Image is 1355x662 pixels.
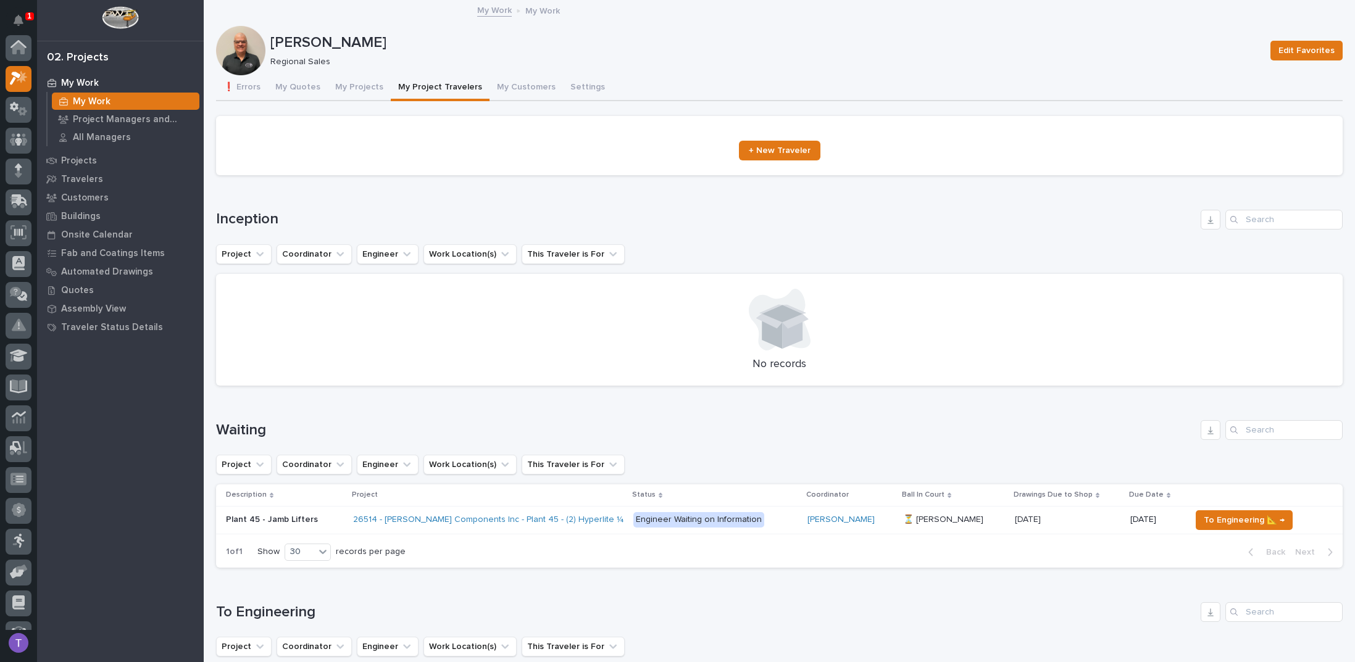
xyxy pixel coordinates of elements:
span: Next [1295,547,1322,558]
p: My Work [73,96,110,107]
div: Engineer Waiting on Information [633,512,764,528]
p: Ball In Court [902,488,944,502]
button: To Engineering 📐 → [1196,510,1293,530]
a: Customers [37,188,204,207]
button: This Traveler is For [522,637,625,656]
p: [PERSON_NAME] [270,34,1261,52]
tr: Plant 45 - Jamb LiftersPlant 45 - Jamb Lifters 26514 - [PERSON_NAME] Components Inc - Plant 45 - ... [216,506,1343,534]
button: Project [216,637,272,656]
div: 30 [285,545,315,558]
p: Projects [61,155,97,167]
button: Work Location(s) [423,455,517,474]
div: 02. Projects [47,51,109,65]
p: Drawings Due to Shop [1014,488,1093,502]
a: Traveler Status Details [37,318,204,336]
p: ⏳ [PERSON_NAME] [903,512,986,525]
p: All Managers [73,132,131,143]
p: Customers [61,192,109,204]
a: Travelers [37,170,204,188]
button: My Projects [328,75,391,101]
p: Description [226,488,267,502]
button: users-avatar [6,630,31,656]
p: Status [632,488,656,502]
p: [DATE] [1015,512,1043,525]
button: Work Location(s) [423,637,517,656]
button: Engineer [357,244,419,264]
a: [PERSON_NAME] [807,515,875,525]
p: records per page [336,547,406,557]
input: Search [1225,420,1343,440]
p: Due Date [1129,488,1164,502]
a: Automated Drawings [37,262,204,281]
a: Onsite Calendar [37,225,204,244]
button: Settings [563,75,612,101]
button: Coordinator [277,637,352,656]
input: Search [1225,210,1343,230]
a: Fab and Coatings Items [37,244,204,262]
p: Onsite Calendar [61,230,133,241]
span: To Engineering 📐 → [1204,513,1285,528]
p: My Work [61,78,99,89]
p: Travelers [61,174,103,185]
button: Coordinator [277,244,352,264]
p: Regional Sales [270,57,1256,67]
h1: Inception [216,210,1196,228]
span: + New Traveler [749,146,811,155]
a: Project Managers and Engineers [48,110,204,128]
a: + New Traveler [739,141,820,160]
button: Engineer [357,637,419,656]
div: Notifications1 [15,15,31,35]
input: Search [1225,602,1343,622]
a: All Managers [48,128,204,146]
p: Plant 45 - Jamb Lifters [226,512,320,525]
p: Traveler Status Details [61,322,163,333]
p: Project [352,488,378,502]
a: 26514 - [PERSON_NAME] Components Inc - Plant 45 - (2) Hyperlite ¼ ton bridge cranes; 24’ x 60’ [353,515,735,525]
p: Quotes [61,285,94,296]
button: Project [216,244,272,264]
span: Edit Favorites [1278,43,1335,58]
h1: To Engineering [216,603,1196,621]
p: 1 [27,12,31,20]
button: Notifications [6,7,31,33]
h1: Waiting [216,421,1196,439]
p: Fab and Coatings Items [61,248,165,259]
a: Buildings [37,207,204,225]
a: My Work [48,93,204,110]
p: [DATE] [1130,515,1181,525]
button: Coordinator [277,455,352,474]
span: Back [1259,547,1285,558]
p: No records [231,358,1328,371]
button: Engineer [357,455,419,474]
button: Work Location(s) [423,244,517,264]
a: Projects [37,151,204,170]
a: My Work [37,73,204,92]
p: Automated Drawings [61,267,153,278]
p: My Work [525,3,560,17]
p: 1 of 1 [216,537,252,567]
p: Assembly View [61,304,126,315]
a: Assembly View [37,299,204,318]
button: Next [1290,547,1343,558]
button: Back [1238,547,1290,558]
button: My Project Travelers [391,75,490,101]
button: ❗ Errors [216,75,268,101]
img: Workspace Logo [102,6,138,29]
button: Edit Favorites [1270,41,1343,60]
button: My Quotes [268,75,328,101]
button: Project [216,455,272,474]
button: This Traveler is For [522,455,625,474]
a: Quotes [37,281,204,299]
button: My Customers [490,75,563,101]
p: Coordinator [806,488,849,502]
button: This Traveler is For [522,244,625,264]
p: Project Managers and Engineers [73,114,194,125]
p: Buildings [61,211,101,222]
p: Show [257,547,280,557]
a: My Work [477,2,512,17]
